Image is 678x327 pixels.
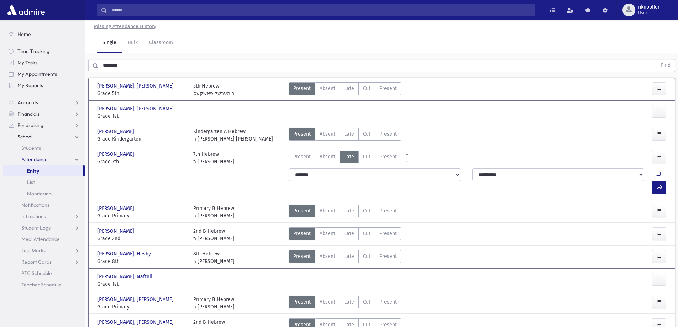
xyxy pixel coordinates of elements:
span: Financials [17,111,40,117]
a: Test Marks [3,245,85,256]
div: AttTypes [289,151,401,165]
span: Teacher Schedule [21,281,61,288]
span: [PERSON_NAME], Naftuli [97,273,154,280]
span: Absent [320,230,335,237]
div: 5th Hebrew ר הערשל פאשקעס [193,82,235,97]
span: Late [344,85,354,92]
span: Present [293,207,311,215]
span: Grade Primary [97,303,186,311]
span: Present [379,130,397,138]
a: Missing Attendance History [91,23,156,30]
a: Monitoring [3,188,85,199]
u: Missing Attendance History [94,23,156,30]
div: 8th Hebrew ר [PERSON_NAME] [193,250,235,265]
span: [PERSON_NAME] [97,227,136,235]
span: Absent [320,85,335,92]
span: Present [379,207,397,215]
div: Kindergarten A Hebrew ר [PERSON_NAME] [PERSON_NAME] [193,128,273,143]
span: User [638,10,659,16]
span: My Tasks [17,59,37,66]
span: Present [379,298,397,306]
span: Monitoring [27,190,52,197]
span: [PERSON_NAME] [97,151,136,158]
a: Home [3,28,85,40]
span: Grade 5th [97,90,186,97]
span: Cut [363,153,370,160]
span: Cut [363,85,370,92]
span: Home [17,31,31,37]
a: Notifications [3,199,85,211]
input: Search [107,4,535,16]
span: Cut [363,207,370,215]
span: Cut [363,230,370,237]
div: Primary B Hebrew ר [PERSON_NAME] [193,205,235,220]
span: Grade 1st [97,112,186,120]
span: Fundraising [17,122,43,128]
span: Entry [27,168,39,174]
span: Accounts [17,99,38,106]
div: 7th Hebrew ר [PERSON_NAME] [193,151,235,165]
span: List [27,179,35,185]
span: [PERSON_NAME], Heshy [97,250,152,258]
span: Infractions [21,213,46,220]
span: Late [344,207,354,215]
button: Find [657,59,675,72]
span: Present [293,153,311,160]
span: Late [344,130,354,138]
a: Time Tracking [3,46,85,57]
a: PTC Schedule [3,268,85,279]
span: Test Marks [21,247,46,254]
a: Fundraising [3,120,85,131]
span: School [17,133,32,140]
span: [PERSON_NAME], [PERSON_NAME] [97,82,175,90]
span: [PERSON_NAME], [PERSON_NAME] [97,318,175,326]
div: AttTypes [289,227,401,242]
a: Teacher Schedule [3,279,85,290]
a: My Reports [3,80,85,91]
a: Meal Attendance [3,233,85,245]
a: Classroom [143,33,179,53]
span: [PERSON_NAME] [97,128,136,135]
a: Student Logs [3,222,85,233]
span: Students [21,145,41,151]
span: Present [293,85,311,92]
a: Accounts [3,97,85,108]
span: My Appointments [17,71,57,77]
span: Absent [320,253,335,260]
span: Grade 8th [97,258,186,265]
span: Present [293,253,311,260]
span: Grade Primary [97,212,186,220]
div: Primary B Hebrew ר [PERSON_NAME] [193,296,235,311]
span: Grade 7th [97,158,186,165]
span: Present [379,85,397,92]
a: Financials [3,108,85,120]
a: School [3,131,85,142]
span: Present [293,298,311,306]
span: [PERSON_NAME], [PERSON_NAME] [97,296,175,303]
span: Report Cards [21,259,52,265]
span: Present [293,230,311,237]
span: Notifications [21,202,49,208]
span: [PERSON_NAME] [97,205,136,212]
span: PTC Schedule [21,270,52,276]
span: Cut [363,130,370,138]
span: Present [293,130,311,138]
span: Late [344,153,354,160]
span: Present [379,230,397,237]
div: 2nd B Hebrew ר [PERSON_NAME] [193,227,235,242]
span: Student Logs [21,225,51,231]
img: AdmirePro [6,3,47,17]
span: Attendance [21,156,48,163]
span: Grade Kindergarten [97,135,186,143]
span: Cut [363,253,370,260]
a: Attendance [3,154,85,165]
span: Meal Attendance [21,236,60,242]
a: Entry [3,165,83,176]
a: My Tasks [3,57,85,68]
span: Late [344,298,354,306]
div: AttTypes [289,82,401,97]
span: Grade 2nd [97,235,186,242]
div: AttTypes [289,205,401,220]
a: Bulk [122,33,143,53]
span: Late [344,253,354,260]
